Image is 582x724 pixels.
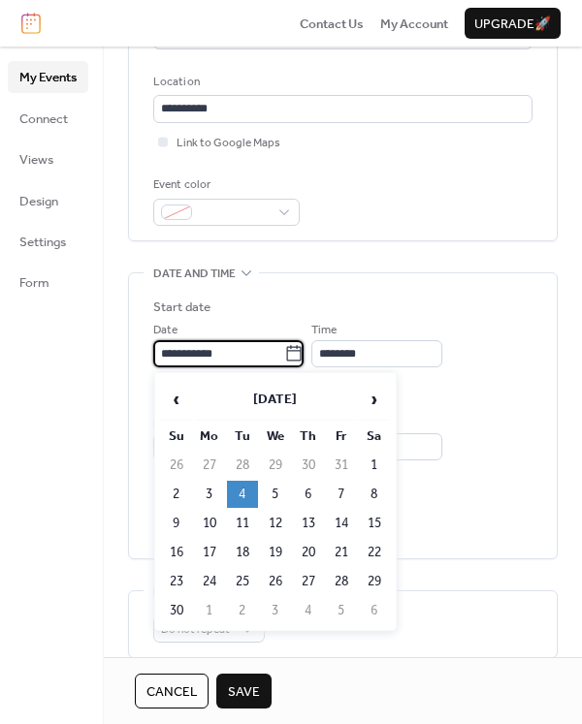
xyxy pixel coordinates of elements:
[260,510,291,537] td: 12
[8,226,88,257] a: Settings
[8,103,88,134] a: Connect
[161,481,192,508] td: 2
[146,682,197,702] span: Cancel
[194,379,357,421] th: [DATE]
[326,452,357,479] td: 31
[227,539,258,566] td: 18
[293,452,324,479] td: 30
[293,481,324,508] td: 6
[194,597,225,624] td: 1
[161,539,192,566] td: 16
[293,597,324,624] td: 4
[260,452,291,479] td: 29
[227,481,258,508] td: 4
[326,539,357,566] td: 21
[227,597,258,624] td: 2
[380,14,448,33] a: My Account
[360,380,389,419] span: ›
[260,481,291,508] td: 5
[161,423,192,450] th: Su
[19,68,77,87] span: My Events
[153,265,236,284] span: Date and time
[359,539,390,566] td: 22
[260,539,291,566] td: 19
[293,423,324,450] th: Th
[227,568,258,595] td: 25
[162,380,191,419] span: ‹
[161,568,192,595] td: 23
[19,233,66,252] span: Settings
[177,134,280,153] span: Link to Google Maps
[194,452,225,479] td: 27
[8,61,88,92] a: My Events
[293,568,324,595] td: 27
[260,597,291,624] td: 3
[153,321,178,340] span: Date
[300,15,364,34] span: Contact Us
[260,423,291,450] th: We
[8,267,88,298] a: Form
[326,423,357,450] th: Fr
[19,273,49,293] span: Form
[300,14,364,33] a: Contact Us
[359,510,390,537] td: 15
[161,510,192,537] td: 9
[359,423,390,450] th: Sa
[311,321,337,340] span: Time
[227,510,258,537] td: 11
[153,175,296,195] div: Event color
[228,682,260,702] span: Save
[359,481,390,508] td: 8
[465,8,561,39] button: Upgrade🚀
[380,15,448,34] span: My Account
[227,423,258,450] th: Tu
[227,452,258,479] td: 28
[194,423,225,450] th: Mo
[19,150,53,170] span: Views
[326,568,357,595] td: 28
[359,568,390,595] td: 29
[135,674,209,708] button: Cancel
[19,110,68,129] span: Connect
[194,568,225,595] td: 24
[293,510,324,537] td: 13
[359,597,390,624] td: 6
[161,452,192,479] td: 26
[474,15,551,34] span: Upgrade 🚀
[161,597,192,624] td: 30
[359,452,390,479] td: 1
[216,674,272,708] button: Save
[326,510,357,537] td: 14
[194,481,225,508] td: 3
[194,510,225,537] td: 10
[19,192,58,211] span: Design
[8,143,88,174] a: Views
[293,539,324,566] td: 20
[153,298,210,317] div: Start date
[326,481,357,508] td: 7
[8,185,88,216] a: Design
[194,539,225,566] td: 17
[153,73,529,92] div: Location
[21,13,41,34] img: logo
[326,597,357,624] td: 5
[260,568,291,595] td: 26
